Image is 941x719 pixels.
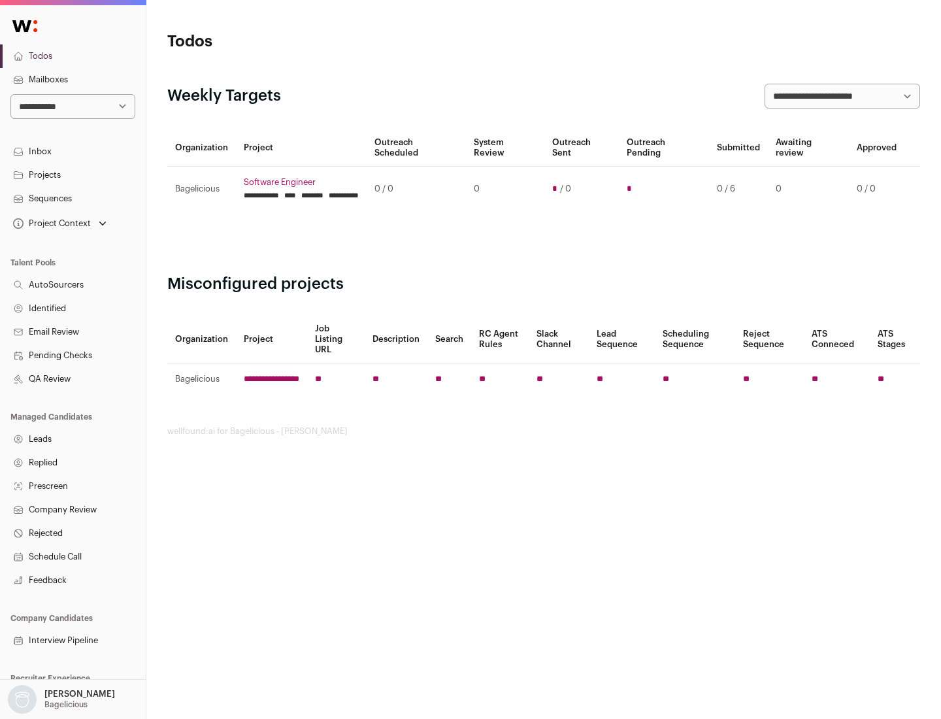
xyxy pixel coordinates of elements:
[236,129,367,167] th: Project
[709,167,768,212] td: 0 / 6
[244,177,359,188] a: Software Engineer
[367,167,466,212] td: 0 / 0
[307,316,365,363] th: Job Listing URL
[236,316,307,363] th: Project
[735,316,804,363] th: Reject Sequence
[44,689,115,699] p: [PERSON_NAME]
[560,184,571,194] span: / 0
[466,167,544,212] td: 0
[870,316,920,363] th: ATS Stages
[768,129,849,167] th: Awaiting review
[8,685,37,714] img: nopic.png
[5,685,118,714] button: Open dropdown
[10,218,91,229] div: Project Context
[804,316,869,363] th: ATS Conneced
[167,86,281,107] h2: Weekly Targets
[10,214,109,233] button: Open dropdown
[365,316,427,363] th: Description
[167,31,418,52] h1: Todos
[849,167,904,212] td: 0 / 0
[655,316,735,363] th: Scheduling Sequence
[589,316,655,363] th: Lead Sequence
[466,129,544,167] th: System Review
[167,167,236,212] td: Bagelicious
[768,167,849,212] td: 0
[427,316,471,363] th: Search
[619,129,708,167] th: Outreach Pending
[167,129,236,167] th: Organization
[471,316,528,363] th: RC Agent Rules
[167,274,920,295] h2: Misconfigured projects
[367,129,466,167] th: Outreach Scheduled
[167,363,236,395] td: Bagelicious
[167,426,920,437] footer: wellfound:ai for Bagelicious - [PERSON_NAME]
[167,316,236,363] th: Organization
[5,13,44,39] img: Wellfound
[529,316,589,363] th: Slack Channel
[709,129,768,167] th: Submitted
[44,699,88,710] p: Bagelicious
[544,129,619,167] th: Outreach Sent
[849,129,904,167] th: Approved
